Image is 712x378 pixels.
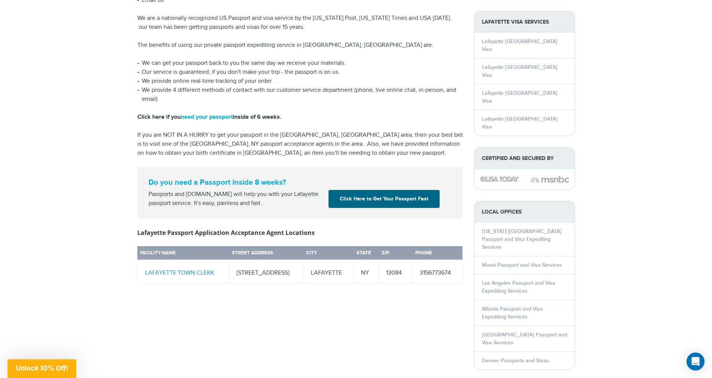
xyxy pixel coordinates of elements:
th: Zip [379,246,412,261]
h3: Lafayette Passport Application Acceptance Agent Locations [137,228,463,237]
a: [US_STATE][GEOGRAPHIC_DATA] Passport and Visa Expediting Services [482,228,562,250]
a: Click Here to Get Your Passport Fast [329,190,440,208]
li: We provide 4 different methods of contact with our customer service department (phone, live onlin... [137,86,463,104]
a: Denver Passports and Visas [482,357,549,364]
th: State [354,246,379,261]
div: Unlock 10% Off! [7,359,76,378]
a: Los Angeles Passport and Visa Expediting Services [482,280,555,294]
a: LAFAYETTE TOWN CLERK [145,269,214,276]
div: Passports and [DOMAIN_NAME] will help you with your Lafayette passport service. It's easy, painle... [146,190,326,208]
a: Miami Passport and Visa Services [482,262,562,268]
a: Lafayette [GEOGRAPHIC_DATA] Visa [482,38,557,52]
a: need your passport [181,114,233,121]
a: [GEOGRAPHIC_DATA] Passport and Visa Services [482,332,567,346]
p: We are a nationally recognized US Passport and visa service by the [US_STATE] Post, [US_STATE] Ti... [137,14,463,32]
li: Our service is guaranteed; if you don't make your trip - the passport is on us. [137,68,463,77]
a: Lafayette [GEOGRAPHIC_DATA] Visa [482,64,557,78]
img: image description [480,176,519,182]
strong: Certified and Secured by [474,148,575,169]
th: Street Address [229,246,303,261]
strong: Do you need a Passport inside 8 weeks? [149,178,452,187]
th: City [303,246,353,261]
a: Atlanta Passport and Visa Expediting Services [482,306,543,320]
th: Phone [412,246,462,261]
strong: LOCAL OFFICES [474,201,575,223]
td: LAFAYETTE [303,261,353,283]
p: If you are NOT IN A HURRY to get your passport in the [GEOGRAPHIC_DATA], [GEOGRAPHIC_DATA] area, ... [137,131,463,158]
img: image description [530,175,569,184]
strong: Click here if you inside of 6 weeks. [137,114,281,121]
p: The benefits of using our private passport expediting service in [GEOGRAPHIC_DATA], [GEOGRAPHIC_D... [137,41,463,50]
td: 13084 [379,261,412,283]
span: Unlock 10% Off! [16,364,68,372]
td: NY [354,261,379,283]
a: Lafayette [GEOGRAPHIC_DATA] Visa [482,90,557,104]
div: Open Intercom Messenger [687,353,705,371]
li: We can get your passport back to you the same day we receive your materials. [137,59,463,68]
a: Lafayette [GEOGRAPHIC_DATA] Visa [482,116,557,130]
li: We provide online real-time tracking of your order. [137,77,463,86]
td: [STREET_ADDRESS] [229,261,303,283]
strong: Lafayette Visa Services [474,11,575,33]
th: Facility Name [137,246,229,261]
td: 3156773674 [412,261,462,283]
